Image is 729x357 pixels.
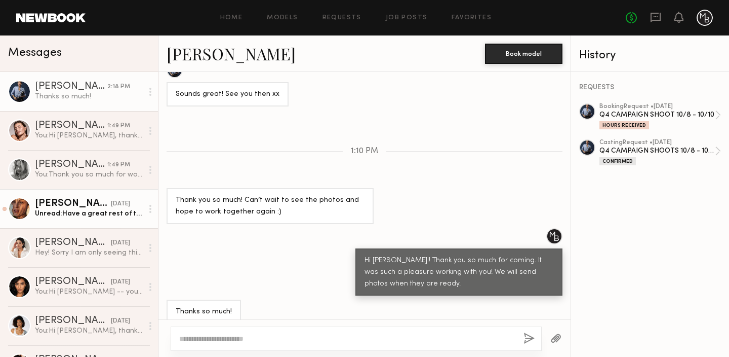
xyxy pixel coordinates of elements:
div: Sounds great! See you then xx [176,89,279,100]
div: Unread: Have a great rest of the week :). Talk soon! [35,209,143,219]
a: [PERSON_NAME] [167,43,296,64]
a: castingRequest •[DATE]Q4 CAMPAIGN SHOOTS 10/8 - 10/10Confirmed [599,139,721,165]
div: [PERSON_NAME] [35,160,107,170]
div: [PERSON_NAME] [35,238,111,248]
span: 1:10 PM [351,147,378,156]
div: Q4 CAMPAIGN SHOOT 10/8 - 10/10 [599,110,715,120]
div: [DATE] [111,199,130,209]
div: casting Request • [DATE] [599,139,715,146]
a: Job Posts [386,15,428,21]
div: Hey! Sorry I am only seeing this now. I am definitely interested. Is the shoot a few days? [35,248,143,258]
div: [DATE] [111,238,130,248]
div: [PERSON_NAME] [35,277,111,287]
div: Thanks so much! [35,92,143,101]
div: Thank you so much! Can’t wait to see the photos and hope to work together again :) [176,195,364,218]
div: [PERSON_NAME] [35,121,107,131]
div: [DATE] [111,277,130,287]
div: Q4 CAMPAIGN SHOOTS 10/8 - 10/10 [599,146,715,156]
div: booking Request • [DATE] [599,103,715,110]
a: Home [220,15,243,21]
a: Favorites [452,15,492,21]
div: You: Thank you so much for working with us. It was such a pleasure! [35,170,143,180]
button: Book model [485,44,562,64]
a: Book model [485,49,562,57]
div: You: Hi [PERSON_NAME], thank you for the update. We will send the tape over to our casting team a... [35,326,143,336]
a: Requests [322,15,361,21]
a: bookingRequest •[DATE]Q4 CAMPAIGN SHOOT 10/8 - 10/10Hours Received [599,103,721,129]
div: 2:18 PM [107,82,130,92]
div: 1:49 PM [107,121,130,131]
div: Hi [PERSON_NAME]!! Thank you so much for coming. It was such a pleasure working with you! We will... [364,255,553,290]
a: Models [267,15,298,21]
div: [PERSON_NAME] [35,316,111,326]
span: Messages [8,47,62,59]
div: REQUESTS [579,84,721,91]
div: You: Hi [PERSON_NAME] -- you can send a self-tape to [PERSON_NAME][EMAIL_ADDRESS][DOMAIN_NAME]. [35,287,143,297]
div: [PERSON_NAME] [35,82,107,92]
div: [PERSON_NAME] [35,199,111,209]
div: Confirmed [599,157,636,165]
div: Hours Received [599,121,649,129]
div: 1:49 PM [107,160,130,170]
div: You: Hi [PERSON_NAME], thank you so much for working with us! It was such a pleasure! [35,131,143,140]
div: History [579,50,721,61]
div: Thanks so much! [176,306,232,318]
div: [DATE] [111,316,130,326]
